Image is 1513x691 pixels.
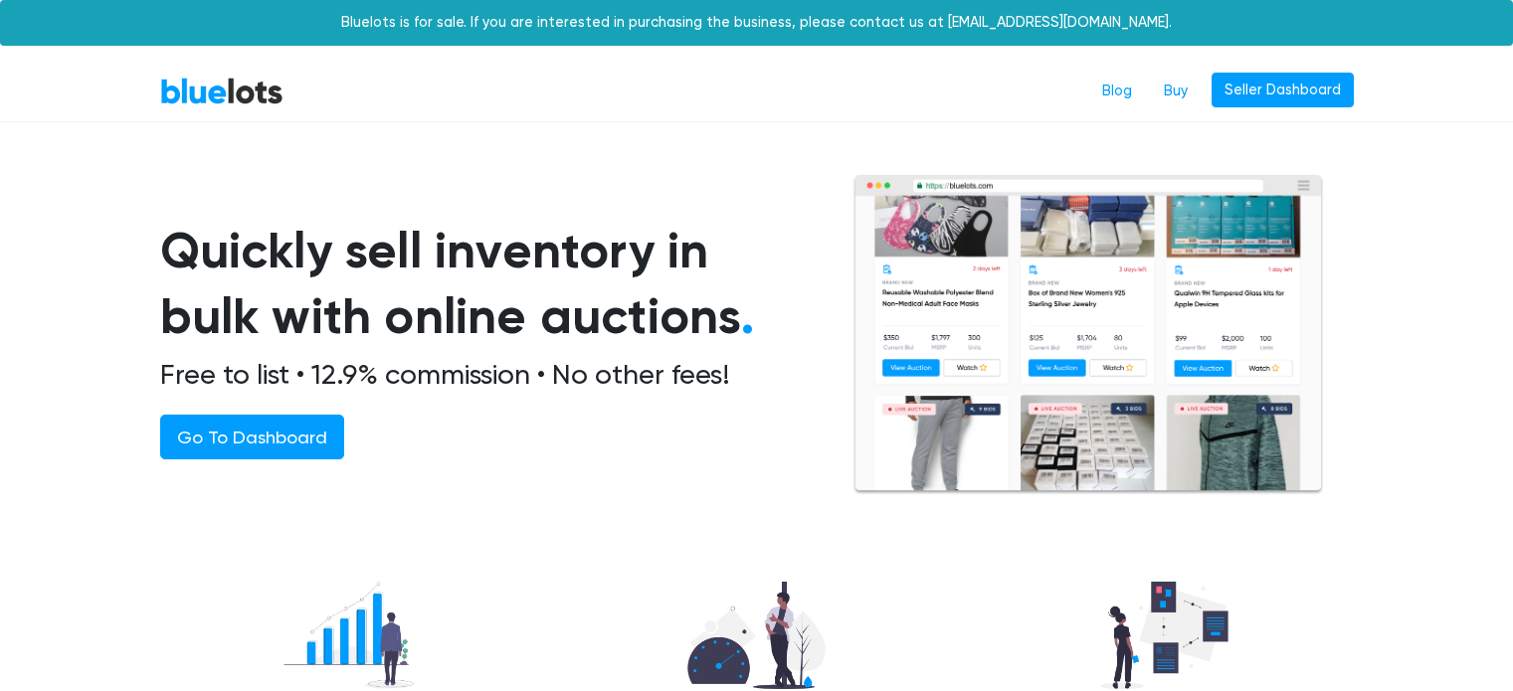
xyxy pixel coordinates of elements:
a: Buy [1148,73,1204,110]
img: browserlots-effe8949e13f0ae0d7b59c7c387d2f9fb811154c3999f57e71a08a1b8b46c466.png [852,174,1324,495]
span: . [741,286,754,346]
a: Seller Dashboard [1212,73,1354,108]
a: BlueLots [160,77,284,105]
a: Go To Dashboard [160,415,344,459]
a: Blog [1086,73,1148,110]
h1: Quickly sell inventory in bulk with online auctions [160,218,805,350]
h2: Free to list • 12.9% commission • No other fees! [160,358,805,392]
